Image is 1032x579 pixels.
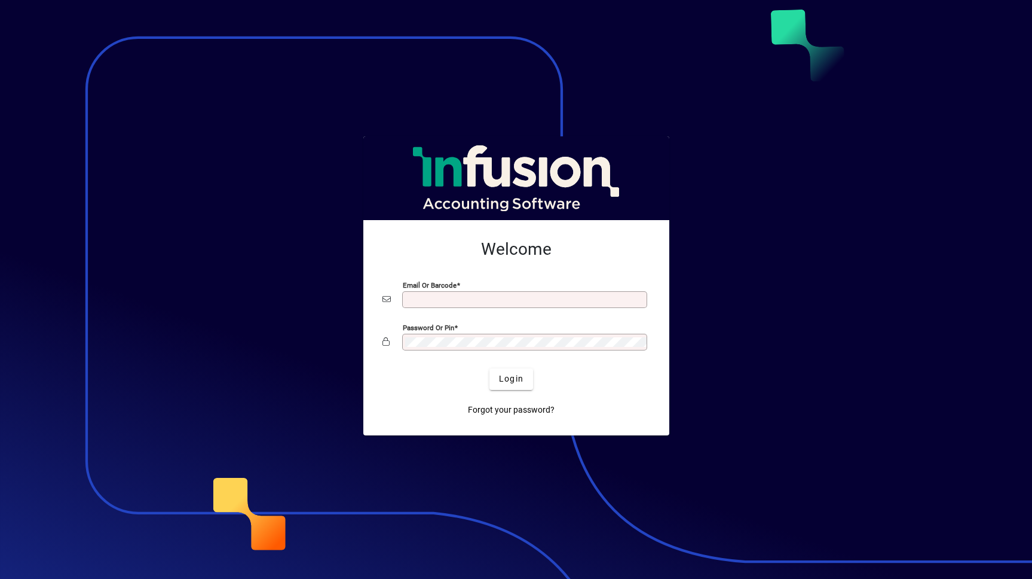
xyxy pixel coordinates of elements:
[403,281,457,289] mat-label: Email or Barcode
[499,373,523,385] span: Login
[382,239,650,260] h2: Welcome
[463,400,559,421] a: Forgot your password?
[403,323,454,331] mat-label: Password or Pin
[468,404,555,416] span: Forgot your password?
[489,368,533,390] button: Login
